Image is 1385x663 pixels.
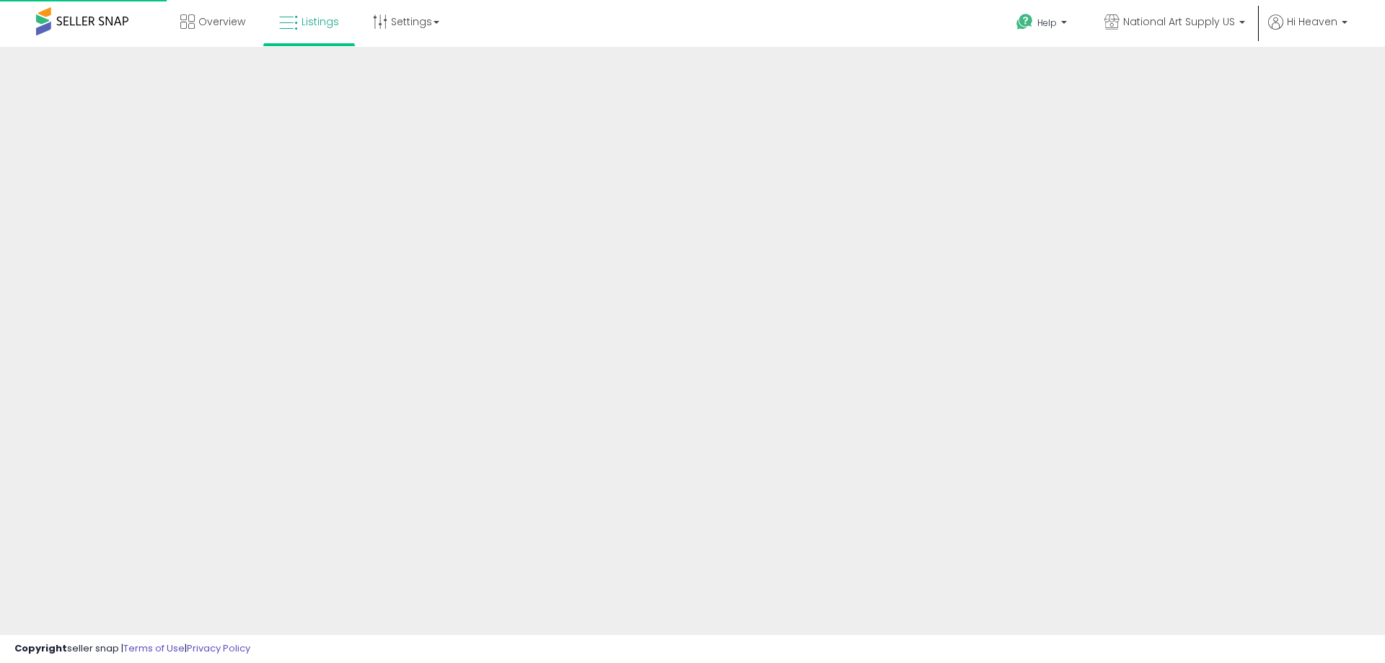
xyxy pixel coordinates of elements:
[14,641,67,655] strong: Copyright
[198,14,245,29] span: Overview
[1287,14,1337,29] span: Hi Heaven
[1016,13,1034,31] i: Get Help
[1005,2,1081,47] a: Help
[302,14,339,29] span: Listings
[14,642,250,656] div: seller snap | |
[1037,17,1057,29] span: Help
[187,641,250,655] a: Privacy Policy
[123,641,185,655] a: Terms of Use
[1123,14,1235,29] span: National Art Supply US
[1268,14,1347,47] a: Hi Heaven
